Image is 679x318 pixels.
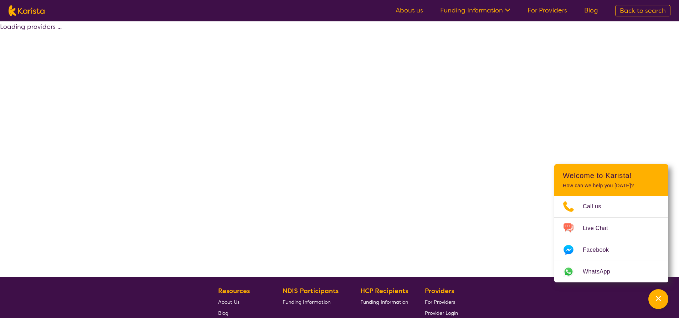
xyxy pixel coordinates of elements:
a: Funding Information [360,296,408,307]
a: For Providers [528,6,567,15]
b: Resources [218,287,250,295]
span: About Us [218,299,240,305]
p: How can we help you [DATE]? [563,183,660,189]
img: Karista logo [9,5,45,16]
a: Funding Information [283,296,344,307]
span: Funding Information [360,299,408,305]
ul: Choose channel [554,196,668,282]
a: Blog [584,6,598,15]
span: Live Chat [583,223,617,234]
button: Channel Menu [648,289,668,309]
span: WhatsApp [583,266,619,277]
div: Channel Menu [554,164,668,282]
a: Web link opens in a new tab. [554,261,668,282]
h2: Welcome to Karista! [563,171,660,180]
b: HCP Recipients [360,287,408,295]
b: Providers [425,287,454,295]
span: Facebook [583,245,617,255]
a: Funding Information [440,6,510,15]
a: Back to search [615,5,670,16]
b: NDIS Participants [283,287,339,295]
span: Call us [583,201,610,212]
span: Provider Login [425,310,458,316]
span: Back to search [620,6,666,15]
a: About Us [218,296,266,307]
a: About us [396,6,423,15]
span: Funding Information [283,299,330,305]
span: For Providers [425,299,455,305]
span: Blog [218,310,228,316]
a: For Providers [425,296,458,307]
